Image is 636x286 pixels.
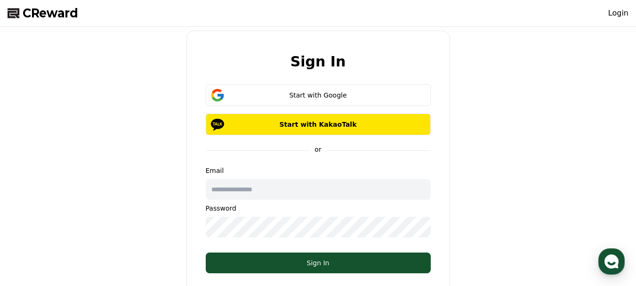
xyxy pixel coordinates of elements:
p: Password [206,204,431,213]
button: Start with KakaoTalk [206,114,431,135]
h2: Sign In [290,54,346,69]
p: Start with KakaoTalk [219,120,417,129]
span: CReward [23,6,78,21]
p: or [309,145,327,154]
p: Email [206,166,431,175]
a: Login [608,8,628,19]
button: Sign In [206,253,431,273]
button: Start with Google [206,84,431,106]
div: Sign In [225,258,412,268]
div: Start with Google [219,90,417,100]
a: CReward [8,6,78,21]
